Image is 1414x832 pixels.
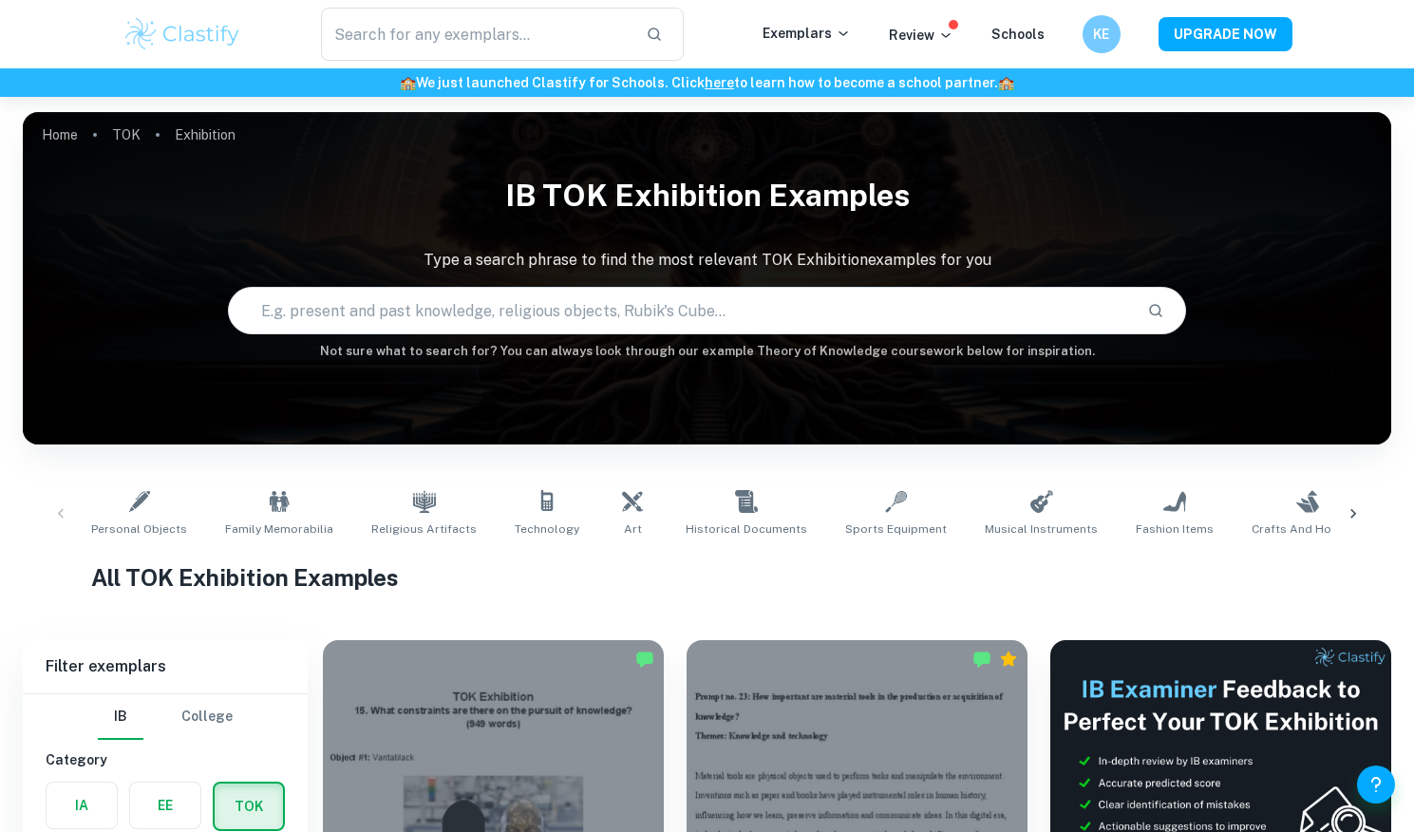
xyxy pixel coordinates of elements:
button: IB [98,694,143,740]
span: Religious Artifacts [371,520,477,538]
div: Premium [999,650,1018,669]
button: IA [47,783,117,828]
h6: Not sure what to search for? You can always look through our example Theory of Knowledge coursewo... [23,342,1391,361]
p: Review [889,25,953,46]
h6: Filter exemplars [23,640,308,693]
button: Help and Feedback [1357,766,1395,804]
span: Musical Instruments [985,520,1098,538]
div: Filter type choice [98,694,233,740]
span: Crafts and Hobbies [1252,520,1363,538]
a: TOK [112,122,141,148]
h6: We just launched Clastify for Schools. Click to learn how to become a school partner. [4,72,1410,93]
span: Technology [515,520,579,538]
button: KE [1083,15,1121,53]
button: UPGRADE NOW [1159,17,1292,51]
span: Sports Equipment [845,520,947,538]
p: Exhibition [175,124,236,145]
span: Family Memorabilia [225,520,333,538]
input: E.g. present and past knowledge, religious objects, Rubik's Cube... [229,284,1132,337]
img: Clastify logo [123,15,243,53]
button: College [181,694,233,740]
h6: KE [1090,24,1112,45]
a: Home [42,122,78,148]
span: Art [624,520,642,538]
img: Marked [972,650,991,669]
button: Search [1140,294,1172,327]
p: Exemplars [763,23,851,44]
span: Personal Objects [91,520,187,538]
p: Type a search phrase to find the most relevant TOK Exhibition examples for you [23,249,1391,272]
span: 🏫 [400,75,416,90]
h6: Category [46,749,285,770]
img: Marked [635,650,654,669]
a: here [705,75,734,90]
span: Historical Documents [686,520,807,538]
span: Fashion Items [1136,520,1214,538]
a: Schools [991,27,1045,42]
h1: IB TOK Exhibition examples [23,165,1391,226]
button: EE [130,783,200,828]
span: 🏫 [998,75,1014,90]
h1: All TOK Exhibition Examples [91,560,1323,595]
input: Search for any exemplars... [321,8,632,61]
button: TOK [215,784,283,829]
